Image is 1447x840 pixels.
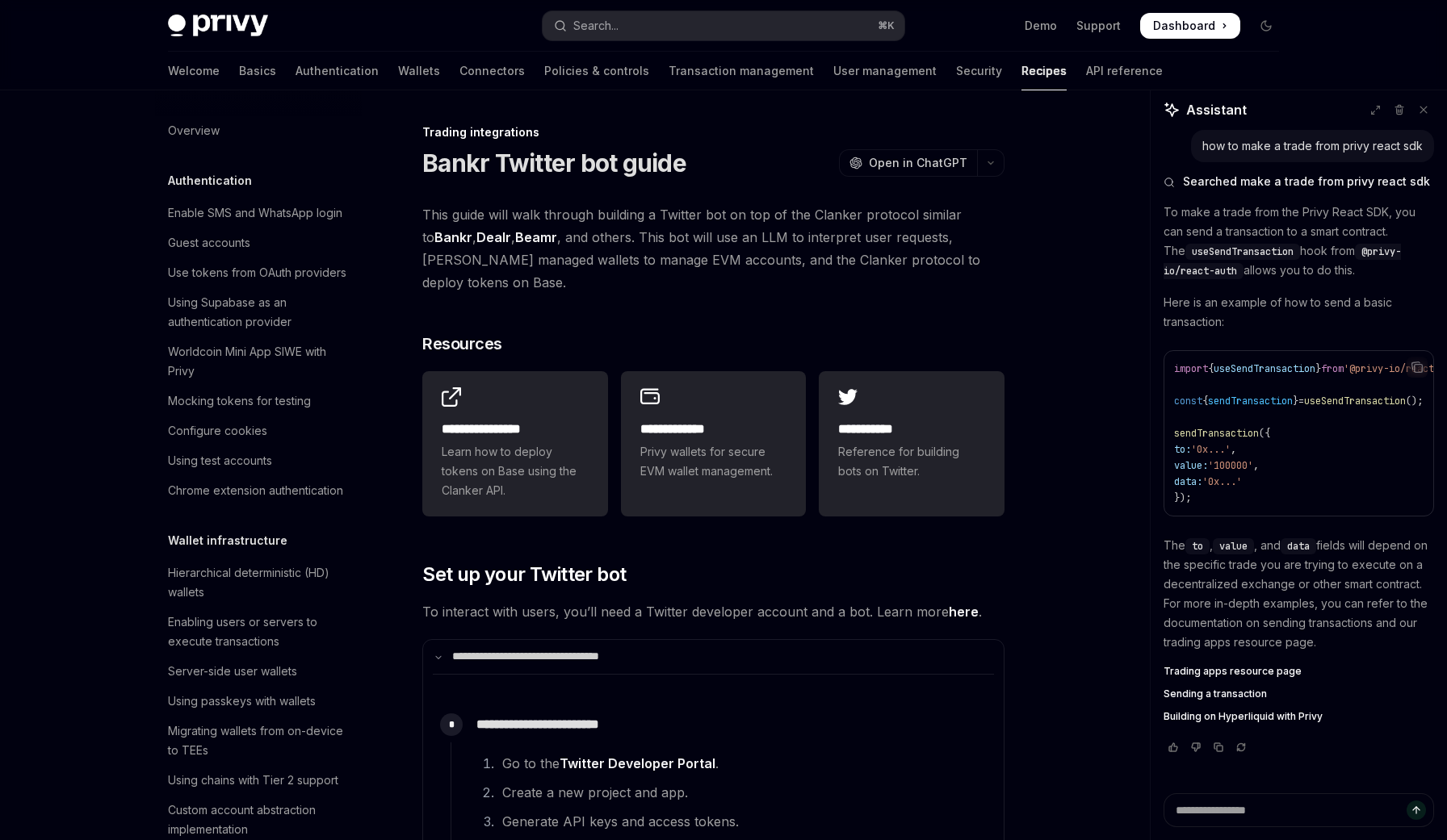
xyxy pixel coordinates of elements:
[1202,138,1423,154] div: how to make a trade from privy react sdk
[398,52,440,90] a: Wallets
[669,52,814,90] a: Transaction management
[838,442,985,481] span: Reference for building bots on Twitter.
[155,608,362,656] a: Enabling users or servers to execute transactions
[239,52,276,90] a: Basics
[621,371,807,516] a: **** **** ***Privy wallets for secure EVM wallet management.
[155,199,362,228] a: Enable SMS and WhatsApp login
[296,52,379,90] a: Authentication
[1186,739,1206,755] button: Vote that response was not good
[949,604,979,621] a: here
[1174,475,1202,488] span: data:
[1253,459,1259,472] span: ,
[1209,739,1228,755] button: Copy chat response
[1315,362,1321,375] span: }
[168,391,311,411] div: Mocking tokens for testing
[1407,357,1428,378] button: Copy the contents from the code block
[1231,443,1236,456] span: ,
[168,233,250,253] div: Guest accounts
[168,342,352,381] div: Worldcoin Mini App SIWE with Privy
[1164,203,1434,280] p: To make a trade from the Privy React SDK, you can send a transaction to a smart contract. The hoo...
[168,171,252,190] h5: Authentication
[168,800,352,839] div: Custom account abstraction implementation
[155,288,362,336] a: Using Supabase as an authentication provider
[1164,710,1323,723] span: Building on Hyperliquid with Privy
[1025,18,1057,34] a: Demo
[422,562,626,587] span: Set up your Twitter bot
[1253,13,1279,39] button: Toggle dark mode
[1164,293,1434,332] p: Here is an example of how to send a basic transaction:
[1304,395,1406,407] span: useSendTransaction
[1076,18,1121,34] a: Support
[1192,245,1294,258] span: useSendTransaction
[1153,18,1215,34] span: Dashboard
[1202,475,1242,488] span: '0x...'
[155,337,362,386] a: Worldcoin Mini App SIWE with Privy
[422,124,1005,140] div: Trading integrations
[833,52,937,90] a: User management
[956,52,1002,90] a: Security
[1164,739,1183,755] button: Vote that response was good
[1321,362,1344,375] span: from
[155,687,362,716] a: Using passkeys with wallets
[839,149,977,177] button: Open in ChatGPT
[1174,459,1208,472] span: value:
[1298,395,1304,407] span: =
[155,717,362,765] a: Migrating wallets from on-device to TEEs
[1287,540,1310,553] span: data
[1164,665,1302,678] span: Trading apps resource page
[442,442,589,500] span: Learn how to deploy tokens on Base using the Clanker API.
[1293,395,1298,407] span: }
[168,15,268,37] img: dark logo
[155,766,362,795] a: Using chains with Tier 2 support
[869,155,967,171] span: Open in ChatGPT
[878,19,895,32] span: ⌘ K
[168,421,267,441] div: Configure cookies
[1406,395,1423,407] span: ();
[168,481,343,500] div: Chrome extension authentication
[573,16,619,36] div: Search...
[155,416,362,445] a: Configure cookies
[1214,362,1315,375] span: useSendTransaction
[168,293,352,332] div: Using Supabase as an authentication provider
[168,121,220,140] div: Overview
[1164,687,1267,700] span: Sending a transaction
[1219,540,1248,553] span: value
[1231,739,1251,755] button: Reload last chat
[155,558,362,607] a: Hierarchical deterministic (HD) wallets
[168,563,352,602] div: Hierarchical deterministic (HD) wallets
[1208,395,1293,407] span: sendTransaction
[1140,13,1240,39] a: Dashboard
[168,721,352,760] div: Migrating wallets from on-device to TEEs
[515,229,557,246] a: Beamr
[1164,710,1434,723] a: Building on Hyperliquid with Privy
[422,332,502,355] span: Resources
[560,755,715,772] a: Twitter Developer Portal
[155,476,362,505] a: Chrome extension authentication
[155,258,362,287] a: Use tokens from OAuth providers
[168,531,287,550] h5: Wallet infrastructure
[1407,800,1426,820] button: Send message
[1164,173,1434,190] button: Searched make a trade from privy react sdk
[1174,491,1191,504] span: });
[1086,52,1163,90] a: API reference
[168,662,297,681] div: Server-side user wallets
[168,692,316,711] div: Using passkeys with wallets
[168,451,272,470] div: Using test accounts
[497,752,987,775] li: Go to the .
[819,371,1005,516] a: **** **** *Reference for building bots on Twitter.
[1174,443,1191,456] span: to:
[155,228,362,257] a: Guest accounts
[1183,173,1430,190] span: Searched make a trade from privy react sdk
[422,203,1005,294] span: This guide will walk through building a Twitter bot on top of the Clanker protocol similar to , ,...
[155,387,362,416] a: Mocking tokens for testing
[1164,536,1434,652] p: The , , and fields will depend on the specific trade you are trying to execute on a decentralized...
[155,657,362,686] a: Server-side user wallets
[155,116,362,145] a: Overview
[168,612,352,651] div: Enabling users or servers to execute transactions
[168,203,342,223] div: Enable SMS and WhatsApp login
[1208,459,1253,472] span: '100000'
[422,600,1005,623] span: To interact with users, you’ll need a Twitter developer account and a bot. Learn more .
[434,229,472,246] a: Bankr
[1164,665,1434,678] a: Trading apps resource page
[422,371,608,516] a: **** **** **** *Learn how to deploy tokens on Base using the Clanker API.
